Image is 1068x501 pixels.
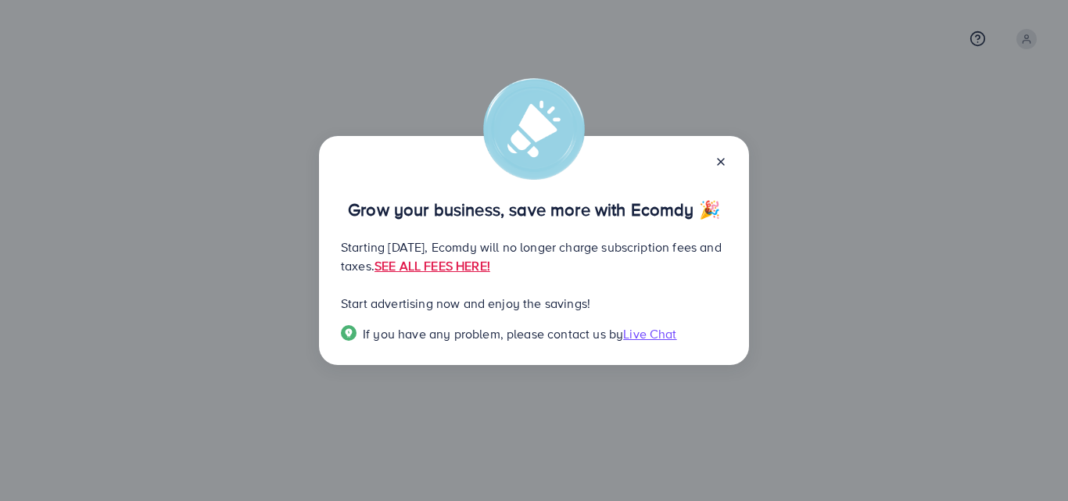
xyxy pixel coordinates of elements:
p: Starting [DATE], Ecomdy will no longer charge subscription fees and taxes. [341,238,727,275]
img: Popup guide [341,325,357,341]
span: Live Chat [623,325,676,342]
img: alert [483,78,585,180]
p: Grow your business, save more with Ecomdy 🎉 [341,200,727,219]
span: If you have any problem, please contact us by [363,325,623,342]
a: SEE ALL FEES HERE! [375,257,490,274]
p: Start advertising now and enjoy the savings! [341,294,727,313]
